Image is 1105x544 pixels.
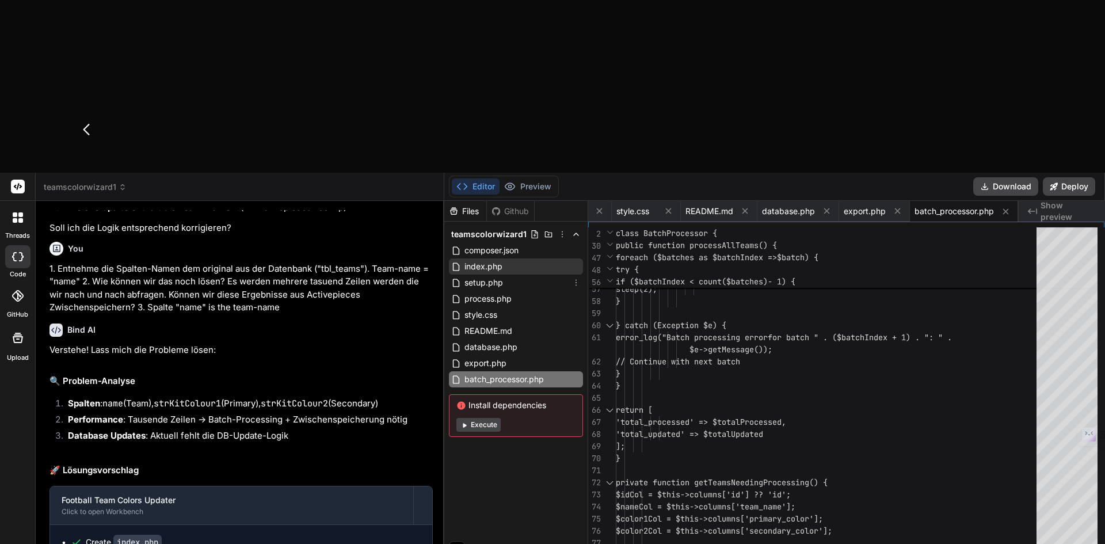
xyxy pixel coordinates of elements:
span: ']; [809,513,823,524]
code: strKitColour2 [261,398,328,409]
div: 73 [588,489,601,501]
span: $batch) { [777,252,818,263]
p: Verstehe! Lass mich die Probleme lösen: [49,344,433,357]
strong: Database Updates [68,430,146,441]
span: index.php [463,260,504,273]
button: Editor [452,178,500,195]
span: } [616,296,620,306]
label: threads [5,231,30,241]
span: or']; [809,526,832,536]
span: style.css [616,206,649,217]
p: Soll ich die Logik entsprechend korrigieren? [49,222,433,235]
span: 47 [588,252,601,264]
button: Execute [456,418,501,432]
div: 72 [588,477,601,489]
div: 75 [588,513,601,525]
span: $e->getMessage()); [689,344,772,355]
div: 63 [588,368,601,380]
span: 30 [588,240,601,252]
label: code [10,269,26,279]
span: database.php [762,206,815,217]
span: teamscolorwizard1 [451,229,527,240]
span: README.md [463,324,513,338]
span: for batch " . ($batchIndex + 1) . ": " . [768,332,952,343]
strong: Spalten [68,398,100,409]
span: $color2Col = $this->columns['secondary_col [616,526,809,536]
div: 69 [588,440,601,452]
span: } [616,368,620,379]
code: name [102,398,123,409]
span: export.php [844,206,886,217]
span: 'total_updated' => $totalUpdated [616,429,763,439]
li: : Aktuell fehlt die DB-Update-Logik [59,429,433,446]
div: 59 [588,307,601,319]
span: 2 [588,228,601,240]
code: strKitColour1 [154,398,221,409]
div: 65 [588,392,601,404]
span: return [ [616,405,653,415]
div: 57 [588,283,601,295]
h2: 🔍 Problem-Analyse [49,375,433,388]
li: : Tausende Zeilen → Batch-Processing + Zwischenspeicherung nötig [59,413,433,429]
span: ]; [616,441,625,451]
span: 56 [588,276,601,288]
span: $nameCol = $this->columns['team_name']; [616,501,795,512]
button: Deploy [1043,177,1095,196]
div: 71 [588,465,601,477]
div: 60 [588,319,601,332]
label: Upload [7,353,29,363]
button: Football Team Colors UpdaterClick to open Workbench [50,486,413,524]
div: Click to collapse the range. [602,477,617,489]
h2: 🚀 Lösungsvorschlag [49,464,433,477]
span: composer.json [463,244,520,257]
div: Click to collapse the range. [602,319,617,332]
div: 58 [588,295,601,307]
span: batch_processor.php [915,206,994,217]
div: Click to open Workbench [62,507,402,516]
li: : (Team), (Primary), (Secondary) [59,397,433,413]
span: README.md [685,206,733,217]
p: 1. Entnehme die Spalten-Namen dem original aus der Datenbank ("tbl_teams"). Team-name = "name" 2.... [49,263,433,314]
span: 'total_processed' => $totalProcessed, [616,417,786,427]
div: 76 [588,525,601,537]
div: 62 [588,356,601,368]
span: private function getTeamsNeedingProcessing() { [616,477,828,488]
span: - 1) { [768,276,795,287]
span: if ($batchIndex < count($batches) [616,276,768,287]
span: setup.php [463,276,504,290]
div: 68 [588,428,601,440]
span: database.php [463,340,519,354]
span: } [616,453,620,463]
span: $color1Col = $this->columns['primary_color [616,513,809,524]
div: Click to collapse the range. [602,404,617,416]
span: export.php [463,356,508,370]
span: batch_processor.php [463,372,545,386]
div: Football Team Colors Updater [62,494,402,506]
strong: Performance [68,414,123,425]
h6: Bind AI [67,324,96,336]
span: Install dependencies [456,400,576,411]
label: GitHub [7,310,28,319]
span: error_log("Batch processing error [616,332,768,343]
span: public function processAllTeams() { [616,240,777,250]
span: foreach ($batches as $batchIndex => [616,252,777,263]
button: Download [973,177,1038,196]
span: style.css [463,308,498,322]
span: } [616,381,620,391]
span: teamscolorwizard1 [44,181,127,193]
button: Preview [500,178,556,195]
span: Show preview [1041,200,1096,223]
span: try { [616,264,639,275]
div: 67 [588,416,601,428]
div: 70 [588,452,601,465]
span: $idCol = $this->columns['id'] ?? 'id'; [616,489,791,500]
h6: You [68,243,83,254]
div: 66 [588,404,601,416]
span: // Continue with next batch [616,356,740,367]
span: 48 [588,264,601,276]
span: } catch (Exception $e) { [616,320,726,330]
span: process.php [463,292,513,306]
span: class BatchProcessor { [616,228,717,238]
div: Files [444,206,486,217]
div: Github [487,206,534,217]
